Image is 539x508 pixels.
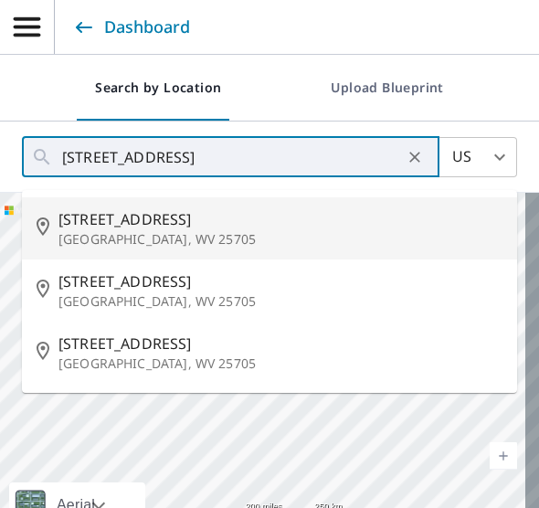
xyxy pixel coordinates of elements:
[62,132,402,183] input: Search by address or latitude-longitude
[95,77,221,100] span: Search by Location
[70,11,190,44] a: Dashboard
[439,132,517,183] div: US
[58,208,502,230] span: [STREET_ADDRESS]
[58,333,502,355] span: [STREET_ADDRESS]
[331,77,443,100] span: Upload Blueprint
[402,144,428,170] button: Clear
[58,355,502,373] p: [GEOGRAPHIC_DATA], WV 25705
[58,292,502,311] p: [GEOGRAPHIC_DATA], WV 25705
[490,442,517,470] a: Current Level 5, Zoom In
[58,270,502,292] span: [STREET_ADDRESS]
[58,230,502,249] p: [GEOGRAPHIC_DATA], WV 25705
